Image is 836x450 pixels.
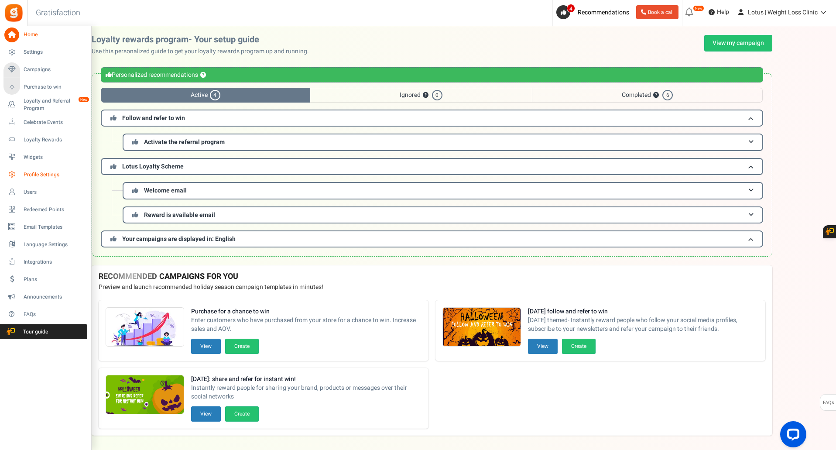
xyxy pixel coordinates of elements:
span: Loyalty and Referral Program [24,97,87,112]
a: Book a call [636,5,678,19]
span: Integrations [24,258,85,266]
a: Purchase to win [3,80,87,95]
span: Follow and refer to win [122,113,185,123]
span: Profile Settings [24,171,85,179]
a: 4 Recommendations [556,5,633,19]
span: FAQs [822,395,834,411]
a: Home [3,27,87,42]
span: Announcements [24,293,85,301]
h3: Gratisfaction [26,4,90,22]
span: FAQs [24,311,85,318]
img: Recommended Campaigns [106,308,184,347]
button: View [528,339,558,354]
button: Create [562,339,596,354]
a: Help [705,5,733,19]
span: Celebrate Events [24,119,85,126]
span: Your campaigns are displayed in: English [122,234,236,244]
span: Home [24,31,85,38]
button: View [191,339,221,354]
strong: Purchase for a chance to win [191,307,421,316]
em: New [78,96,89,103]
button: ? [200,72,206,78]
span: [DATE] themed- Instantly reward people who follow your social media profiles, subscribe to your n... [528,316,758,333]
a: Users [3,185,87,199]
button: ? [653,93,659,98]
button: View [191,406,221,422]
span: Settings [24,48,85,56]
a: Settings [3,45,87,60]
img: Recommended Campaigns [106,375,184,415]
span: Active [101,88,310,103]
img: Gratisfaction [4,3,24,23]
span: Activate the referral program [144,137,225,147]
span: 6 [662,90,673,100]
span: 0 [432,90,442,100]
a: Profile Settings [3,167,87,182]
span: Recommendations [578,8,629,17]
button: Create [225,339,259,354]
p: Preview and launch recommended holiday season campaign templates in minutes! [99,283,765,292]
span: Help [715,8,729,17]
span: Email Templates [24,223,85,231]
span: Tour guide [4,328,65,336]
span: Campaigns [24,66,85,73]
p: Use this personalized guide to get your loyalty rewards program up and running. [92,47,316,56]
a: FAQs [3,307,87,322]
span: Welcome email [144,186,187,195]
a: Language Settings [3,237,87,252]
span: Language Settings [24,241,85,248]
div: Personalized recommendations [101,67,763,82]
span: Redeemed Points [24,206,85,213]
a: View my campaign [704,35,772,52]
a: Loyalty and Referral Program New [3,97,87,112]
button: ? [423,93,428,98]
span: Lotus Loyalty Scheme [122,162,184,171]
a: Loyalty Rewards [3,132,87,147]
strong: [DATE]: share and refer for instant win! [191,375,421,384]
span: Loyalty Rewards [24,136,85,144]
span: Reward is available email [144,210,215,220]
a: Campaigns [3,62,87,77]
em: New [693,5,704,11]
button: Create [225,406,259,422]
a: Integrations [3,254,87,269]
a: Announcements [3,289,87,304]
span: Plans [24,276,85,283]
span: Instantly reward people for sharing your brand, products or messages over their social networks [191,384,421,401]
a: Redeemed Points [3,202,87,217]
span: Purchase to win [24,83,85,91]
span: Enter customers who have purchased from your store for a chance to win. Increase sales and AOV. [191,316,421,333]
a: Email Templates [3,220,87,234]
span: Lotus | Weight Loss Clinic [748,8,818,17]
span: Widgets [24,154,85,161]
span: Ignored [310,88,532,103]
span: Completed [532,88,763,103]
h2: Loyalty rewards program- Your setup guide [92,35,316,45]
a: Widgets [3,150,87,165]
span: 4 [210,90,220,100]
img: Recommended Campaigns [443,308,521,347]
h4: RECOMMENDED CAMPAIGNS FOR YOU [99,272,765,281]
a: Plans [3,272,87,287]
a: Celebrate Events [3,115,87,130]
span: 4 [567,4,575,13]
strong: [DATE] follow and refer to win [528,307,758,316]
span: Users [24,189,85,196]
